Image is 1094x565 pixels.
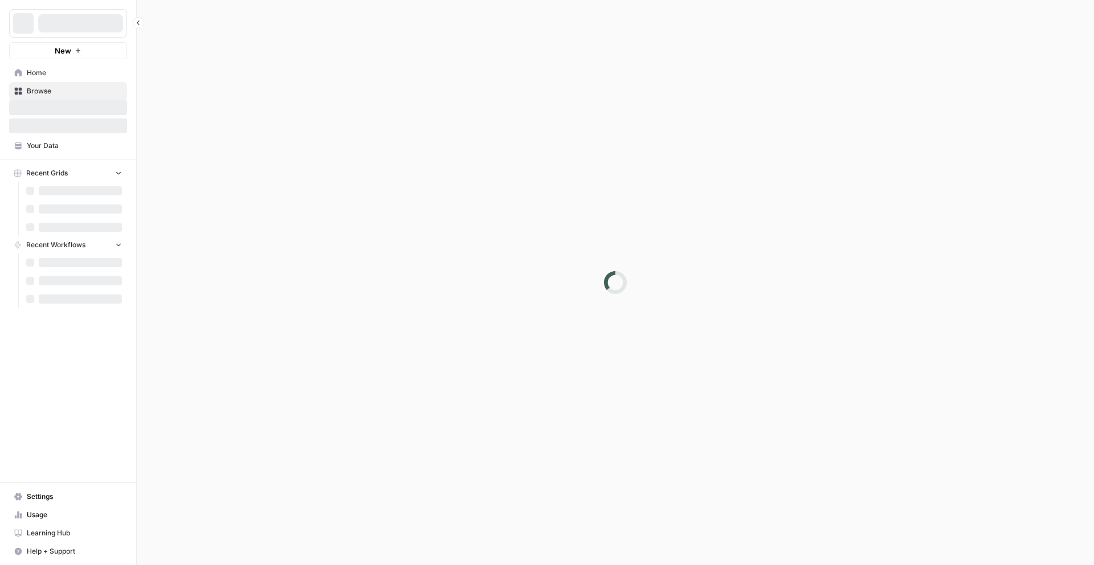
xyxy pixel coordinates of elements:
[9,82,127,100] a: Browse
[55,45,71,56] span: New
[9,137,127,155] a: Your Data
[9,236,127,253] button: Recent Workflows
[9,42,127,59] button: New
[9,506,127,524] a: Usage
[27,492,122,502] span: Settings
[27,546,122,556] span: Help + Support
[9,165,127,182] button: Recent Grids
[26,240,85,250] span: Recent Workflows
[9,64,127,82] a: Home
[26,168,68,178] span: Recent Grids
[27,86,122,96] span: Browse
[9,488,127,506] a: Settings
[27,141,122,151] span: Your Data
[9,542,127,560] button: Help + Support
[27,68,122,78] span: Home
[9,524,127,542] a: Learning Hub
[27,510,122,520] span: Usage
[27,528,122,538] span: Learning Hub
